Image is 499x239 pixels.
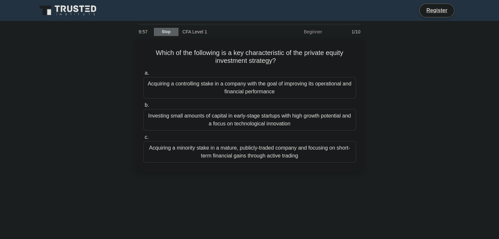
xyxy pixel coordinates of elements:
[135,25,154,38] div: 9:57
[145,134,149,140] span: c.
[143,49,357,65] h5: Which of the following is a key characteristic of the private equity investment strategy?
[145,70,149,76] span: a.
[143,77,356,99] div: Acquiring a controlling stake in a company with the goal of improving its operational and financi...
[326,25,364,38] div: 1/10
[269,25,326,38] div: Beginner
[143,141,356,163] div: Acquiring a minority stake in a mature, publicly-traded company and focusing on short-term financ...
[143,109,356,131] div: Investing small amounts of capital in early-stage startups with high growth potential and a focus...
[178,25,269,38] div: CFA Level 1
[145,102,149,108] span: b.
[422,6,451,14] a: Register
[154,28,178,36] a: Stop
